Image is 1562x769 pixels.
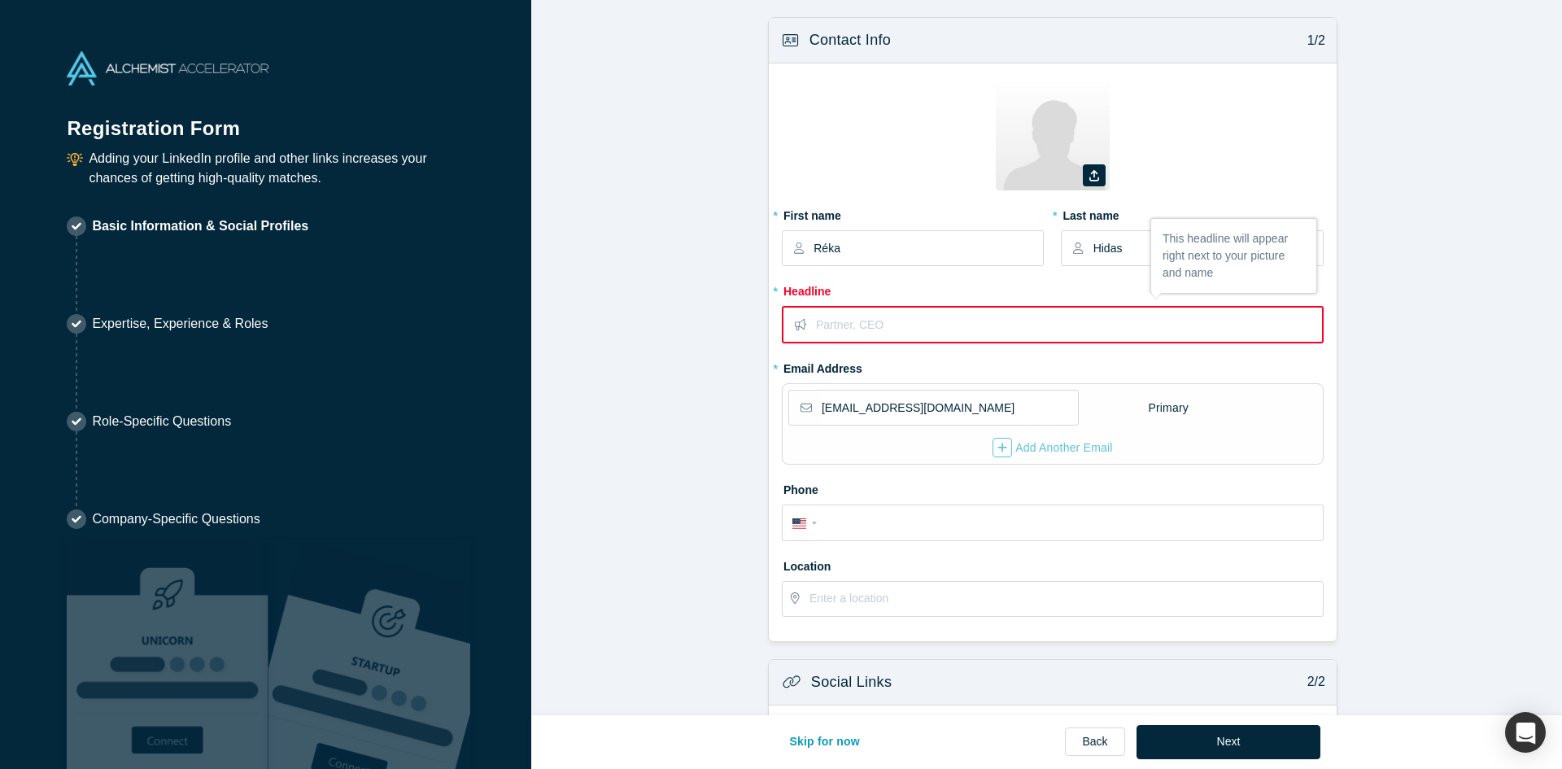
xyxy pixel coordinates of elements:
h1: Registration Form [67,97,464,143]
div: Add Another Email [993,438,1113,457]
button: Add Another Email [992,437,1114,458]
p: Expertise, Experience & Roles [92,314,268,334]
input: Partner, CEO [816,308,1321,342]
p: Basic Information & Social Profiles [92,216,308,236]
label: Phone [782,476,1324,499]
label: Last name [1061,202,1323,225]
div: Primary [1147,394,1189,422]
h3: Social Links [811,671,892,693]
p: Adding your LinkedIn profile and other links increases your chances of getting high-quality matches. [89,149,464,188]
img: Alchemist Accelerator Logo [67,51,268,85]
button: Next [1137,725,1321,759]
p: Company-Specific Questions [92,509,260,529]
button: Skip for now [772,725,877,759]
label: Headline [782,277,1324,300]
p: 2/2 [1298,672,1325,692]
img: Profile user default [996,76,1110,190]
h3: Contact Info [809,29,891,51]
label: Email Address [782,355,862,378]
label: First name [782,202,1044,225]
input: Enter a location [809,582,1322,616]
a: Back [1065,727,1124,756]
p: 1/2 [1298,31,1325,50]
label: Location [782,553,1324,575]
p: Role-Specific Questions [92,412,231,431]
div: This headline will appear right next to your picture and name [1151,219,1316,293]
